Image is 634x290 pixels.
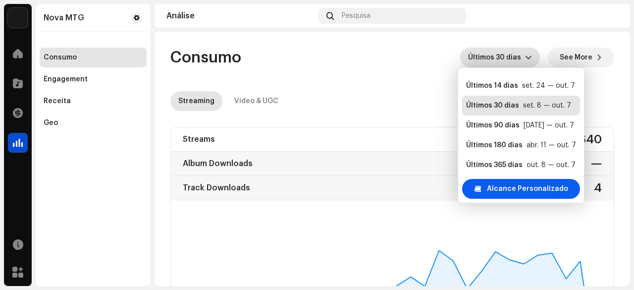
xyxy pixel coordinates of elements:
[602,8,618,24] img: 16dd17fc-4c65-48d8-b7b5-c4709e64301e
[466,140,523,150] div: Últimos 180 dias
[170,48,241,67] span: Consumo
[591,156,602,172] div: —
[166,12,315,20] div: Análise
[466,101,519,111] div: Últimos 30 dias
[527,140,576,150] div: abr. 11 — out. 7
[183,156,253,172] div: Album Downloads
[468,48,525,67] span: Últimos 30 dias
[466,160,523,170] div: Últimos 365 dias
[462,135,580,155] li: Últimos 180 dias
[487,179,568,199] span: Alcance Personalizado
[462,76,580,96] li: Últimos 14 dias
[44,14,84,22] div: Nova MTG
[178,91,214,111] div: Streaming
[40,113,147,133] re-m-nav-item: Geo
[525,48,532,67] div: dropdown trigger
[183,180,250,196] div: Track Downloads
[183,131,215,147] div: Streams
[548,48,614,67] button: See More
[44,54,77,61] div: Consumo
[458,52,584,179] ul: Option List
[560,48,592,67] span: See More
[524,120,574,130] div: [DATE] — out. 7
[522,81,575,91] div: set. 24 — out. 7
[466,120,520,130] div: Últimos 90 dias
[462,96,580,116] li: Últimos 30 dias
[523,101,571,111] div: set. 8 — out. 7
[8,8,28,28] img: 1710b61e-6121-4e79-a126-bcb8d8a2a180
[40,69,147,89] re-m-nav-item: Engagement
[40,48,147,67] re-m-nav-item: Consumo
[44,75,88,83] div: Engagement
[44,119,58,127] div: Geo
[462,116,580,135] li: Últimos 90 dias
[40,91,147,111] re-m-nav-item: Receita
[594,180,602,196] div: 4
[527,160,576,170] div: out. 8 — out. 7
[44,97,71,105] div: Receita
[234,91,278,111] div: Video & UGC
[462,155,580,175] li: Últimos 365 dias
[466,81,518,91] div: Últimos 14 dias
[342,12,370,20] span: Pesquisa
